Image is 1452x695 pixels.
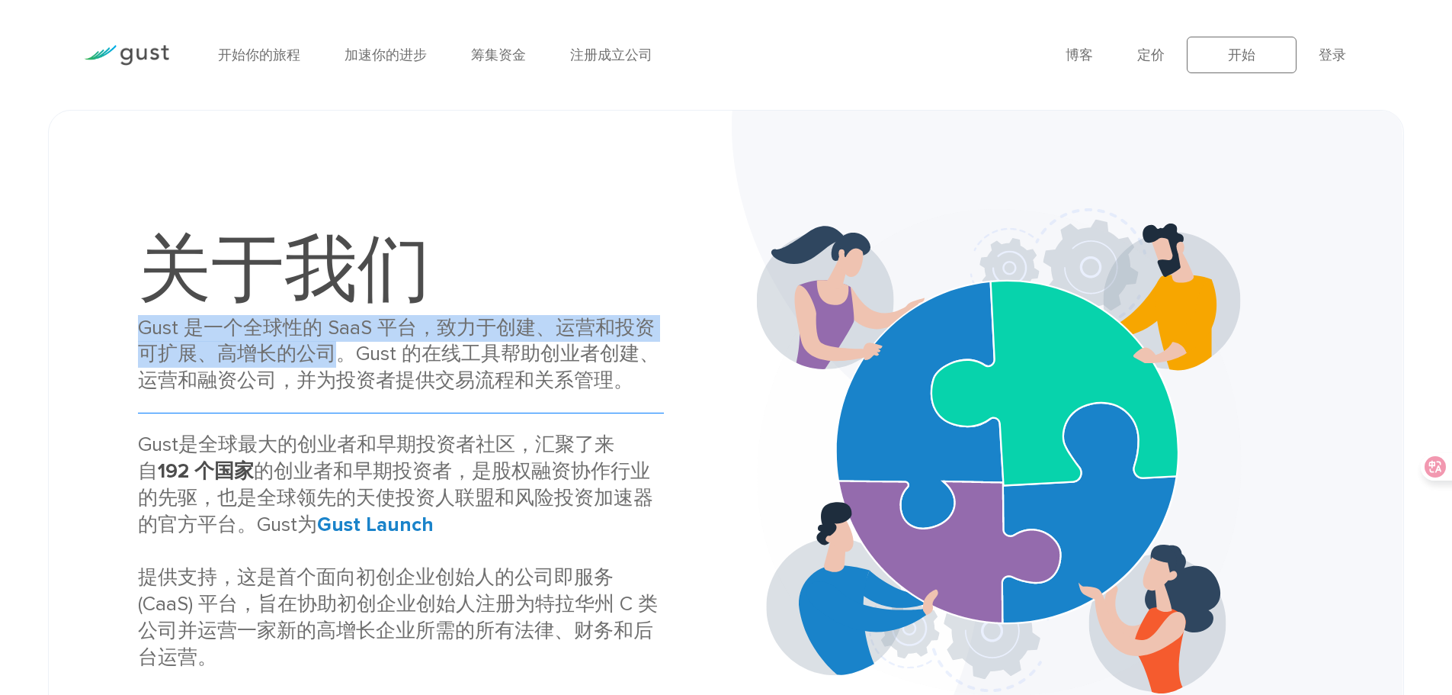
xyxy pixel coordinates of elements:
[317,513,434,536] a: Gust Launch
[570,47,652,63] a: 注册成立公司
[138,565,217,589] font: 提供支持
[138,433,614,483] font: Gust是全球最大的创业者和早期投资者社区，汇聚了来自
[1187,37,1297,73] a: 开始
[138,316,659,393] font: Gust 是一个全球性的 SaaS 平台，致力于创建、运营和投资可扩展、高增长的公司。Gust 的在线工具帮助创业者创建、运营和融资公司，并为投资者提供交易流程和关系管理。
[471,47,526,63] a: 筹集资金
[138,459,653,536] font: 的创业者和早期投资者，是股权融资协作行业的先驱，也是全球领先的天使投资人联盟和风险投资加速器的官方平台。Gust为
[345,47,427,63] a: 加速你的进步
[84,45,169,66] img: 阵风标志
[1137,47,1165,63] a: 定价
[1228,47,1255,63] font: 开始
[138,227,431,314] font: 关于我们
[218,47,300,63] a: 开始你的旅程
[1066,47,1093,63] a: 博客
[138,565,658,668] font: ，这是首个面向初创企业创始人的公司即服务 (CaaS) 平台，旨在协助初创企业创始人注册为特拉华州 C 类公司并运营一家新的高增长企业所需的所有法律、财务和后台运营。
[1319,47,1346,63] a: 登录
[158,459,254,483] font: 192 个国家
